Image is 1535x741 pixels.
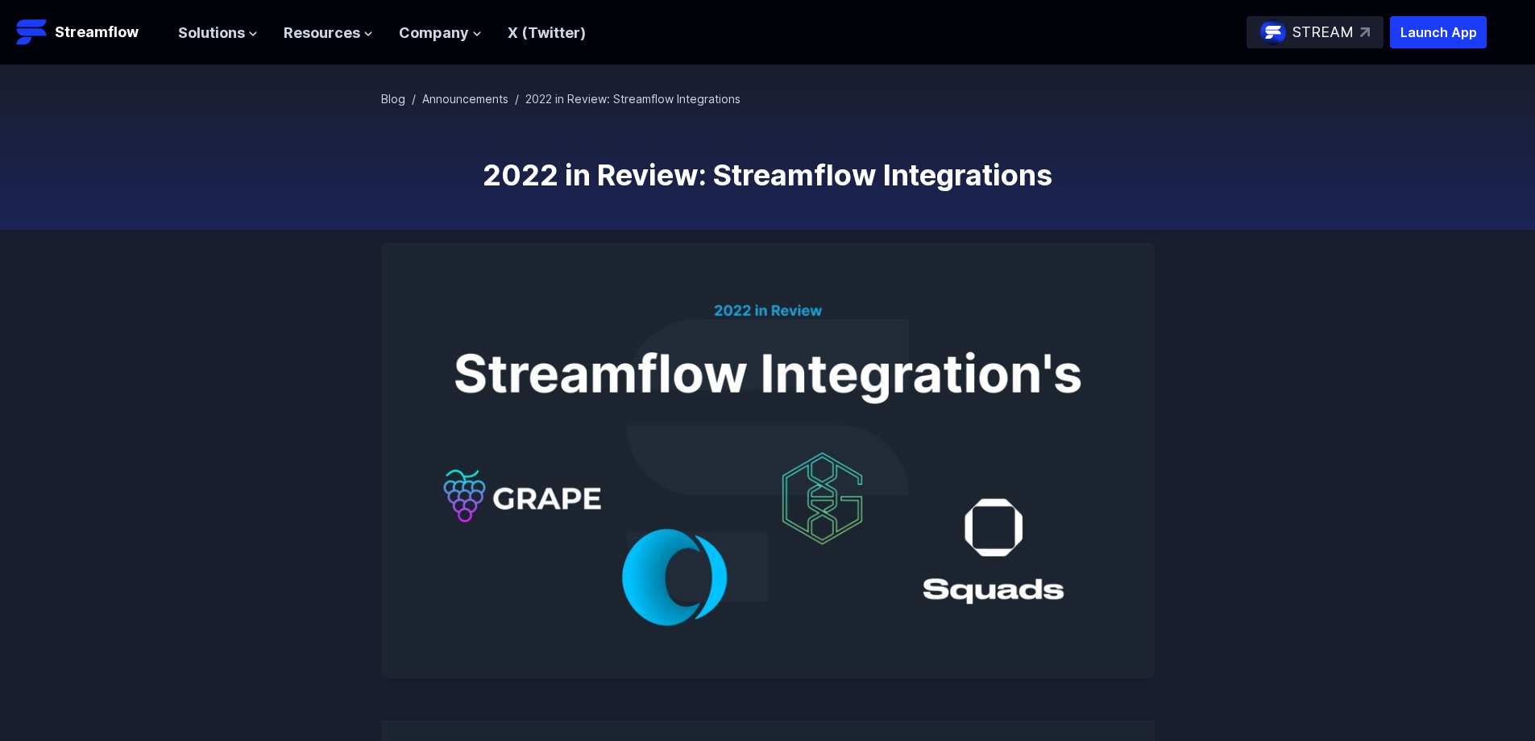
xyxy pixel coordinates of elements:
button: Launch App [1390,16,1487,48]
img: 2022 in Review: Streamflow Integrations [381,243,1155,678]
a: Streamflow [16,16,162,48]
span: Solutions [178,22,245,45]
h1: 2022 in Review: Streamflow Integrations [381,159,1155,191]
button: Resources [284,22,373,45]
a: Announcements [422,92,508,106]
img: streamflow-logo-circle.png [1260,19,1286,45]
button: Solutions [178,22,258,45]
span: / [515,92,519,106]
button: Company [399,22,482,45]
a: Blog [381,92,405,106]
a: X (Twitter) [508,24,586,41]
img: Streamflow Logo [16,16,48,48]
span: / [412,92,416,106]
img: top-right-arrow.svg [1360,27,1370,37]
span: Resources [284,22,360,45]
p: STREAM [1292,21,1354,44]
a: STREAM [1247,16,1384,48]
span: 2022 in Review: Streamflow Integrations [525,92,741,106]
span: Company [399,22,469,45]
p: Streamflow [55,21,139,44]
